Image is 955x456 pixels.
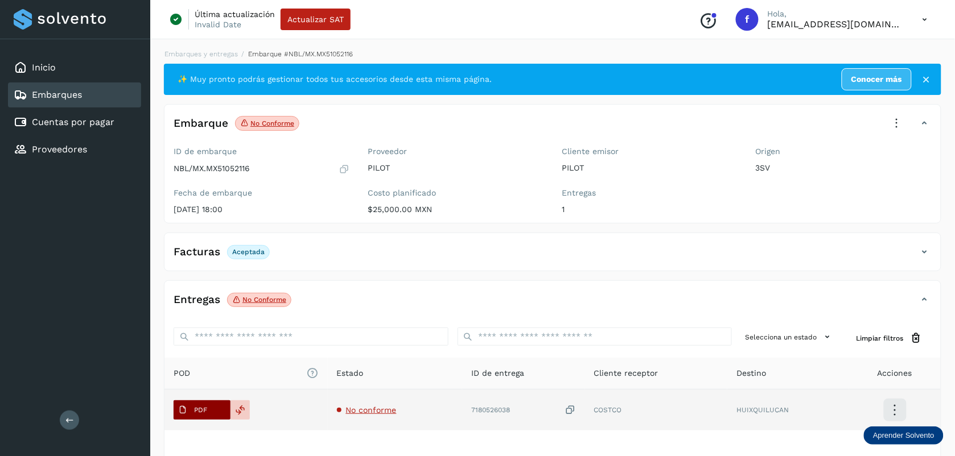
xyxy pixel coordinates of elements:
[32,89,82,100] a: Embarques
[337,367,364,379] span: Estado
[248,50,353,58] span: Embarque #NBL/MX.MX51052116
[8,55,141,80] div: Inicio
[230,400,250,420] div: Reemplazar POD
[174,117,228,130] h4: Embarque
[232,248,265,256] p: Aceptada
[250,119,294,127] p: No conforme
[174,293,220,306] h4: Entregas
[562,147,738,156] label: Cliente emisor
[562,188,738,198] label: Entregas
[195,19,241,30] p: Invalid Date
[562,205,738,214] p: 1
[32,62,56,73] a: Inicio
[32,144,87,155] a: Proveedores
[174,147,349,156] label: ID de embarque
[368,163,544,173] p: PILOT
[164,290,941,318] div: EntregasNo conforme
[756,147,932,156] label: Origen
[873,431,935,440] p: Aprender Solvento
[471,367,524,379] span: ID de entrega
[174,205,349,214] p: [DATE] 18:00
[164,50,238,58] a: Embarques y entregas
[8,137,141,162] div: Proveedores
[8,82,141,107] div: Embarques
[287,15,344,23] span: Actualizar SAT
[346,405,397,414] span: No conforme
[741,328,838,346] button: Selecciona un estado
[842,68,912,90] a: Conocer más
[368,147,544,156] label: Proveedor
[242,296,286,304] p: No conforme
[562,163,738,173] p: PILOT
[768,9,904,19] p: Hola,
[847,328,932,349] button: Limpiar filtros
[195,9,275,19] p: Última actualización
[164,242,941,271] div: FacturasAceptada
[471,404,576,416] div: 7180526038
[174,188,349,198] label: Fecha de embarque
[164,49,941,59] nav: breadcrumb
[281,9,351,30] button: Actualizar SAT
[174,367,319,379] span: POD
[585,389,727,430] td: COSTCO
[164,114,941,142] div: EmbarqueNo conforme
[32,117,114,127] a: Cuentas por pagar
[857,333,904,343] span: Limpiar filtros
[8,110,141,135] div: Cuentas por pagar
[736,367,766,379] span: Destino
[178,73,492,85] span: ✨ Muy pronto podrás gestionar todos tus accesorios desde esta misma página.
[756,163,932,173] p: 3SV
[368,205,544,214] p: $25,000.00 MXN
[768,19,904,30] p: fepadilla@niagarawater.com
[174,164,250,173] p: NBL/MX.MX51052116
[174,400,230,420] button: PDF
[864,426,944,445] div: Aprender Solvento
[174,246,220,259] h4: Facturas
[727,389,849,430] td: HUIXQUILUCAN
[194,406,207,414] p: PDF
[368,188,544,198] label: Costo planificado
[878,367,912,379] span: Acciones
[594,367,658,379] span: Cliente receptor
